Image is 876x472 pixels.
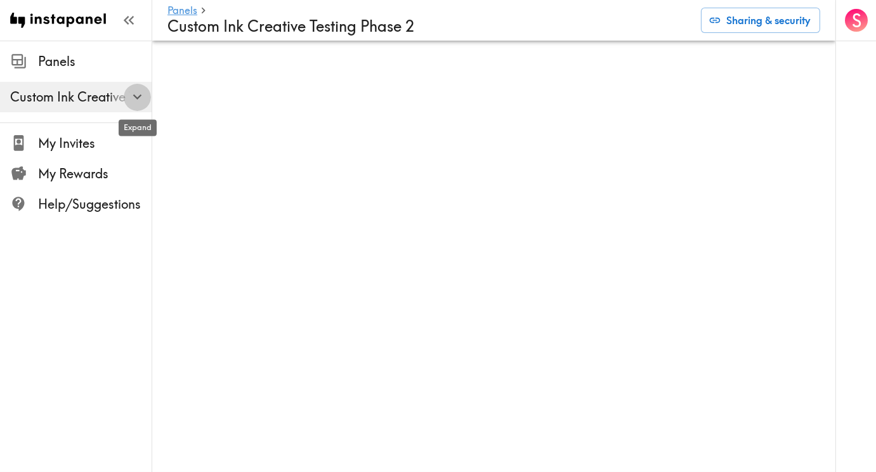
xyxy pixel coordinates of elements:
button: S [844,8,869,33]
div: Expand [119,119,157,136]
span: Help/Suggestions [38,195,152,213]
span: My Rewards [38,165,152,183]
span: Panels [38,53,152,70]
span: S [853,10,862,32]
span: Custom Ink Creative Testing Phase 2 [10,88,152,106]
h4: Custom Ink Creative Testing Phase 2 [167,17,691,36]
span: My Invites [38,134,152,152]
button: Sharing & security [701,8,820,33]
a: Panels [167,5,197,17]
